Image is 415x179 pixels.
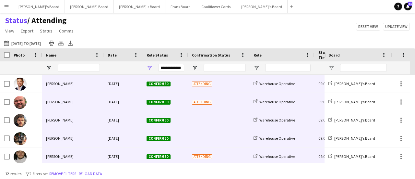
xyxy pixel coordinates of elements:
span: Warehouse Operative [259,154,295,159]
span: [PERSON_NAME]'s Board [334,154,375,159]
input: Name Filter Input [58,64,100,72]
span: Confirmed [147,100,171,105]
img: Christopher Waters [14,114,27,127]
span: Confirmed [147,136,171,141]
div: [DATE] [104,93,143,111]
a: Export [18,27,36,35]
app-action-btn: Crew files as ZIP [57,39,65,47]
span: [PERSON_NAME] [46,154,74,159]
input: Board Filter Input [340,64,387,72]
a: Comms [56,27,76,35]
span: Comms [59,28,74,34]
span: Status [40,28,53,34]
span: Attending [192,100,212,105]
button: Open Filter Menu [46,65,52,71]
button: Frans Board [165,0,196,13]
button: Open Filter Menu [254,65,259,71]
input: Confirmation Status Filter Input [204,64,246,72]
div: [DATE] [104,75,143,93]
span: Role Status [147,53,168,58]
span: [PERSON_NAME]'s Board [334,136,375,141]
span: [PERSON_NAME]'s Board [334,118,375,122]
button: Open Filter Menu [147,65,152,71]
div: [DATE] [104,111,143,129]
span: Confirmed [147,154,171,159]
span: Confirmed [147,82,171,86]
a: Warehouse Operative [254,81,295,86]
a: 31 [404,3,412,10]
span: View [5,28,14,34]
button: Remove filters [48,170,77,177]
app-action-btn: Export XLSX [66,39,74,47]
button: [DATE] to [DATE] [3,39,42,47]
span: Role [254,53,262,58]
button: [PERSON_NAME]'s Board [13,0,65,13]
span: Warehouse Operative [259,118,295,122]
a: [PERSON_NAME]'s Board [328,81,375,86]
button: Update view [383,23,410,31]
app-action-btn: Print [48,39,55,47]
button: [PERSON_NAME]'s Board [114,0,165,13]
div: 09:00 [314,111,348,129]
a: View [3,27,17,35]
span: Board [328,53,340,58]
span: Confirmed [147,118,171,123]
div: [DATE] [104,129,143,147]
button: Open Filter Menu [328,65,334,71]
span: [PERSON_NAME]'s Board [334,99,375,104]
img: Tom Mckinlay [14,132,27,145]
button: [PERSON_NAME] Board [65,0,114,13]
span: [PERSON_NAME] [46,81,74,86]
span: [PERSON_NAME] [46,99,74,104]
span: Name [46,53,56,58]
button: Reset view [356,23,380,31]
span: Warehouse Operative [259,81,295,86]
span: Attending [27,16,66,25]
a: Warehouse Operative [254,154,295,159]
a: Warehouse Operative [254,136,295,141]
span: Warehouse Operative [259,99,295,104]
div: 09:00 [314,93,348,111]
button: Open Filter Menu [192,65,198,71]
img: Henry Holmes [14,150,27,163]
span: Attending [192,154,212,159]
span: 31 [408,2,412,6]
span: Warehouse Operative [259,136,295,141]
span: Start Time [318,50,336,60]
input: Role Filter Input [265,64,311,72]
span: [PERSON_NAME]'s Board [334,81,375,86]
a: Warehouse Operative [254,118,295,122]
button: Reload data [77,170,103,177]
div: [DATE] [104,147,143,165]
a: Warehouse Operative [254,99,295,104]
div: 09:00 [314,75,348,93]
div: 09:00 [314,147,348,165]
img: Gustav Ek [14,78,27,91]
span: Export [21,28,33,34]
a: [PERSON_NAME]'s Board [328,136,375,141]
span: [PERSON_NAME] [46,118,74,122]
a: [PERSON_NAME]'s Board [328,118,375,122]
img: Dyllon McGregor [14,96,27,109]
button: Cauliflower Cards [196,0,236,13]
a: [PERSON_NAME]'s Board [328,154,375,159]
button: [PERSON_NAME]'s Board [236,0,288,13]
span: [PERSON_NAME] [46,136,74,141]
a: [PERSON_NAME]'s Board [328,99,375,104]
span: Confirmation Status [192,53,230,58]
span: Date [108,53,117,58]
span: Photo [14,53,25,58]
span: Attending [192,82,212,86]
a: Status [5,16,27,25]
span: 2 filters set [30,171,48,176]
a: Status [37,27,55,35]
div: 09:00 [314,129,348,147]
